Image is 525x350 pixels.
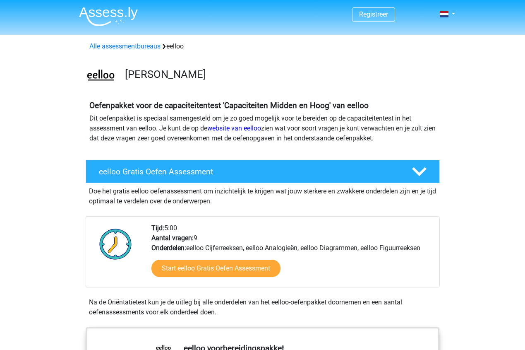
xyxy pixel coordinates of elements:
[151,234,194,242] b: Aantal vragen:
[151,244,186,252] b: Onderdelen:
[99,167,398,176] h4: eelloo Gratis Oefen Assessment
[151,260,280,277] a: Start eelloo Gratis Oefen Assessment
[86,183,440,206] div: Doe het gratis eelloo oefenassessment om inzichtelijk te krijgen wat jouw sterkere en zwakkere on...
[359,10,388,18] a: Registreer
[145,223,439,287] div: 5:00 9 eelloo Cijferreeksen, eelloo Analogieën, eelloo Diagrammen, eelloo Figuurreeksen
[151,224,164,232] b: Tijd:
[86,61,115,91] img: eelloo.png
[86,297,440,317] div: Na de Oriëntatietest kun je de uitleg bij alle onderdelen van het eelloo-oefenpakket doornemen en...
[89,101,369,110] b: Oefenpakket voor de capaciteitentest 'Capaciteiten Midden en Hoog' van eelloo
[89,42,161,50] a: Alle assessmentbureaus
[86,41,439,51] div: eelloo
[89,113,436,143] p: Dit oefenpakket is speciaal samengesteld om je zo goed mogelijk voor te bereiden op de capaciteit...
[95,223,137,265] img: Klok
[79,7,138,26] img: Assessly
[125,68,433,81] h3: [PERSON_NAME]
[82,160,443,183] a: eelloo Gratis Oefen Assessment
[207,124,261,132] a: website van eelloo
